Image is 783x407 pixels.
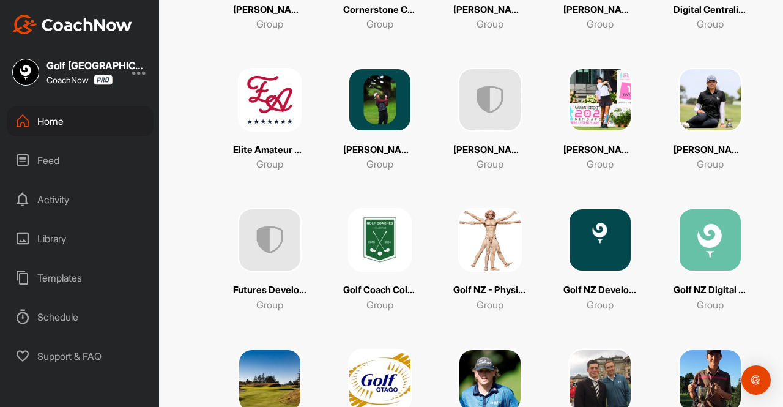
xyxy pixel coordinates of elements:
p: Group [477,157,503,171]
p: Group [256,17,283,31]
div: Home [7,106,154,136]
img: square_0c135feef620b46e90139835751e3ad2.png [678,208,742,272]
div: Library [7,223,154,254]
p: Group [697,17,724,31]
p: [PERSON_NAME] [563,3,637,17]
p: Futures Development Group [233,283,306,297]
img: square_7a3916e20fdb9467a0cac06c65f28343.png [568,68,632,132]
div: Support & FAQ [7,341,154,372]
p: [PERSON_NAME] [343,143,417,157]
p: Group [587,297,614,312]
img: square_090a3d34f1f14ffe0bb1c7a78eb0185b.png [348,208,412,272]
p: Group [366,297,393,312]
div: Activity [7,184,154,215]
p: [PERSON_NAME] [674,143,747,157]
p: Group [366,157,393,171]
img: square_0f7fad50b5498086153a11795d24218c.png [678,68,742,132]
div: Golf [GEOGRAPHIC_DATA] [46,61,144,70]
p: Group [477,17,503,31]
div: Feed [7,145,154,176]
p: Group [366,17,393,31]
p: Golf NZ Development Squads [563,283,637,297]
p: [PERSON_NAME] [563,143,637,157]
p: Group [587,157,614,171]
p: Group [697,157,724,171]
p: Group [587,17,614,31]
img: uAAAAAElFTkSuQmCC [458,68,522,132]
div: Templates [7,263,154,293]
p: [PERSON_NAME] [PERSON_NAME] [233,3,306,17]
p: Golf NZ Digital Centralisation [674,283,747,297]
p: [PERSON_NAME] [453,143,527,157]
div: Open Intercom Messenger [741,365,771,395]
img: square_e336987172f6ea89d3a9b308c5f02dee.png [458,208,522,272]
img: CoachNow [12,15,132,34]
p: Golf NZ - Physical Screening [453,283,527,297]
p: Digital Centralisation [674,3,747,17]
p: [PERSON_NAME] [453,3,527,17]
div: Schedule [7,302,154,332]
img: uAAAAAElFTkSuQmCC [238,208,302,272]
p: Group [697,297,724,312]
img: CoachNow Pro [94,75,113,85]
p: Group [256,297,283,312]
p: Cornerstone Camp Notes 2023 [343,3,417,17]
img: square_45fac066491c97875657adab8118c3ed.png [238,68,302,132]
img: square_414ac6053626a590b8d722e2021da87d.png [568,208,632,272]
p: Golf Coach Collective [343,283,417,297]
p: Group [256,157,283,171]
p: Elite Amateur Series [233,143,306,157]
img: square_77d8658ac3f54cf43ab69d16f6dc4daa.jpg [12,59,39,86]
p: Group [477,297,503,312]
img: square_92b65c2bc94e7c7b41697017903d7360.png [348,68,412,132]
div: CoachNow [46,75,113,85]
